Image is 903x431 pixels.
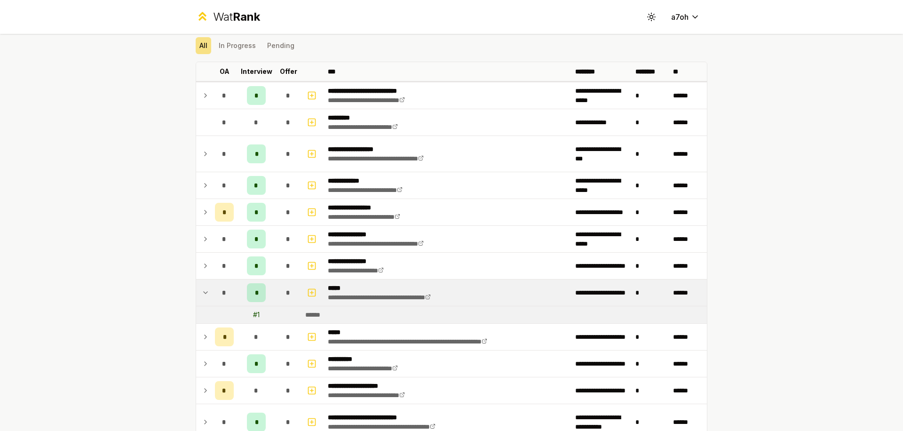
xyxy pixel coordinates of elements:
a: WatRank [196,9,260,24]
button: All [196,37,211,54]
div: # 1 [253,310,260,319]
p: Offer [280,67,297,76]
button: In Progress [215,37,260,54]
span: Rank [233,10,260,24]
p: Interview [241,67,272,76]
span: a7oh [671,11,689,23]
button: a7oh [664,8,707,25]
button: Pending [263,37,298,54]
div: Wat [213,9,260,24]
p: OA [220,67,230,76]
